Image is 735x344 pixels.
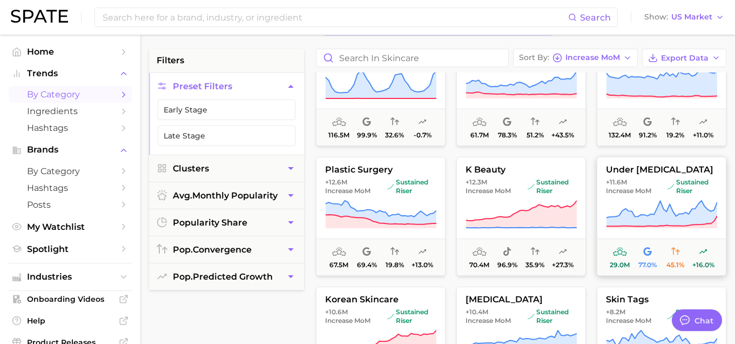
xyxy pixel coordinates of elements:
a: Ingredients [9,103,132,120]
span: convergence [173,244,252,255]
button: Early Stage [158,100,295,120]
a: Posts [9,196,132,213]
span: popularity share: Google [362,116,371,129]
span: average monthly popularity: Very High Popularity [332,116,346,129]
span: -0.7% [414,131,431,139]
span: skin tags [597,295,726,305]
span: Spotlight [27,244,113,254]
img: sustained riser [667,313,673,320]
span: +8.2m [606,308,625,316]
span: Show [644,14,668,20]
span: popularity predicted growth: Very Likely [699,116,707,129]
span: Increase MoM [565,55,620,61]
span: popularity predicted growth: Very Likely [558,116,567,129]
span: 96.9% [497,261,517,269]
button: under [MEDICAL_DATA]+11.6m Increase MoMsustained risersustained riser29.0m77.0%45.1%+16.0% [597,157,726,276]
a: Spotlight [9,241,132,257]
span: Trends [27,69,113,78]
a: Hashtags [9,180,132,196]
span: 70.4m [469,261,489,269]
span: Increase MoM [325,316,370,325]
span: +27.3% [552,261,574,269]
span: Home [27,47,113,57]
span: Hashtags [27,183,113,193]
span: average monthly popularity: Very High Popularity [613,116,627,129]
span: popularity predicted growth: Very Likely [699,246,707,259]
span: Hashtags [27,123,113,133]
span: Onboarding Videos [27,294,113,304]
span: Increase MoM [466,316,511,325]
span: 19.2% [666,131,684,139]
span: 45.1% [666,261,684,269]
button: Trends [9,65,132,82]
span: 29.0m [610,261,630,269]
span: popularity convergence: Low Convergence [531,246,540,259]
span: monthly popularity [173,190,278,201]
span: popularity share: TikTok [503,246,511,259]
span: plastic surgery [316,165,445,175]
span: 19.8% [386,261,404,269]
button: scar+13.0m Increase MoMsustained risersustained riser132.4m91.2%19.2%+11.0% [597,27,726,146]
span: popularity predicted growth: Very Unlikely [418,116,427,129]
span: 77.0% [638,261,657,269]
span: +12.6m [325,178,347,186]
button: avg.monthly popularity [149,182,304,209]
span: +11.6m [606,178,627,186]
button: Clusters [149,155,304,182]
span: Sort By [519,55,549,61]
span: 99.9% [357,131,377,139]
span: by Category [27,166,113,176]
span: 78.3% [498,131,517,139]
abbr: popularity index [173,244,193,255]
span: My Watchlist [27,222,113,232]
span: [MEDICAL_DATA] [457,295,585,305]
span: Help [27,316,113,326]
a: by Category [9,163,132,180]
span: +43.5% [551,131,574,139]
input: Search here for a brand, industry, or ingredient [102,8,568,27]
span: sustained riser [528,308,577,325]
span: Increase MoM [466,187,511,195]
span: popularity share: Google [643,246,652,259]
img: SPATE [11,10,68,23]
span: +11.0% [693,131,713,139]
span: filters [157,54,184,67]
span: popularity convergence: Low Convergence [390,116,399,129]
span: sustained riser [667,308,717,325]
img: sustained riser [528,183,534,190]
span: by Category [27,89,113,100]
abbr: average [173,190,192,201]
span: under [MEDICAL_DATA] [597,165,726,175]
img: sustained riser [528,313,534,320]
span: 51.2% [527,131,544,139]
span: predicted growth [173,272,273,282]
span: +16.0% [692,261,714,269]
span: average monthly popularity: Very High Popularity [332,246,346,259]
img: sustained riser [387,313,394,320]
span: +13.0% [412,261,433,269]
span: Industries [27,272,113,282]
span: average monthly popularity: Very High Popularity [473,116,487,129]
button: plastic surgery+12.6m Increase MoMsustained risersustained riser67.5m69.4%19.8%+13.0% [316,157,446,276]
a: Hashtags [9,120,132,136]
span: sustained riser [667,178,717,195]
span: sustained riser [387,308,436,325]
span: popularity predicted growth: Very Likely [418,246,427,259]
span: US Market [671,14,712,20]
span: Brands [27,145,113,155]
button: Industries [9,269,132,285]
span: sustained riser [528,178,577,195]
button: Sort ByIncrease MoM [513,49,638,67]
span: Clusters [173,163,209,174]
a: Onboarding Videos [9,291,132,307]
span: Ingredients [27,106,113,116]
span: +10.4m [466,308,488,316]
span: 91.2% [639,131,657,139]
span: 116.5m [328,131,349,139]
span: 35.9% [525,261,544,269]
span: Posts [27,200,113,210]
img: sustained riser [667,183,674,190]
button: Brands [9,142,132,158]
span: 61.7m [470,131,489,139]
span: popularity share [173,217,247,228]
